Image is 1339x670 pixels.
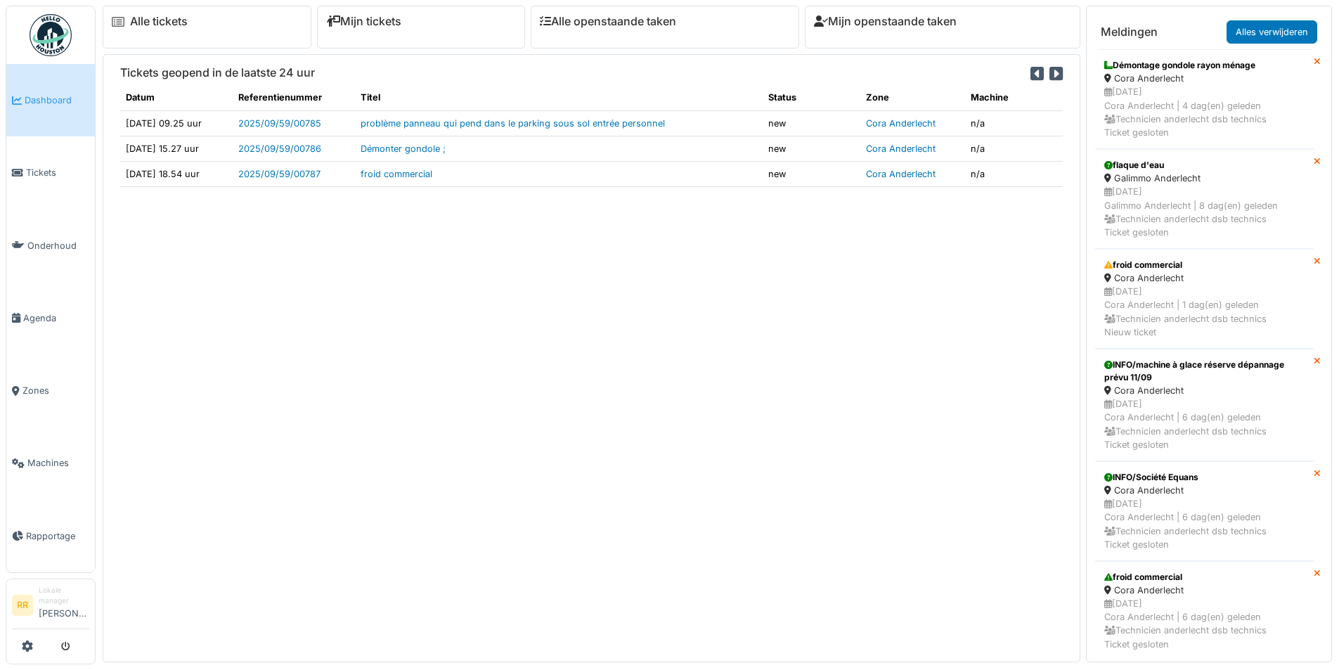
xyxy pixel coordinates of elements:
[1104,397,1305,451] div: [DATE] Cora Anderlecht | 6 dag(en) geleden Technicien anderlecht dsb technics Ticket gesloten
[6,500,95,572] a: Rapportage
[27,239,89,252] span: Onderhoud
[22,384,89,397] span: Zones
[1104,484,1305,497] div: Cora Anderlecht
[1104,85,1305,139] div: [DATE] Cora Anderlecht | 4 dag(en) geleden Technicien anderlecht dsb technics Ticket gesloten
[965,85,1063,110] th: Machine
[1104,384,1305,397] div: Cora Anderlecht
[1104,159,1305,172] div: flaque d'eau
[1104,597,1305,651] div: [DATE] Cora Anderlecht | 6 dag(en) geleden Technicien anderlecht dsb technics Ticket gesloten
[1104,59,1305,72] div: Démontage gondole rayon ménage
[965,110,1063,136] td: n/a
[1095,149,1314,249] a: flaque d'eau Galimmo Anderlecht [DATE]Galimmo Anderlecht | 8 dag(en) geleden Technicien anderlech...
[540,15,676,28] a: Alle openstaande taken
[6,427,95,499] a: Machines
[965,136,1063,161] td: n/a
[25,94,89,107] span: Dashboard
[120,136,233,161] td: [DATE] 15.27 uur
[1104,185,1305,239] div: [DATE] Galimmo Anderlecht | 8 dag(en) geleden Technicien anderlecht dsb technics Ticket gesloten
[1104,72,1305,85] div: Cora Anderlecht
[238,169,321,179] a: 2025/09/59/00787
[1095,349,1314,461] a: INFO/machine à glace réserve dépannage prévu 11/09 Cora Anderlecht [DATE]Cora Anderlecht | 6 dag(...
[39,585,89,626] li: [PERSON_NAME]
[1095,49,1314,149] a: Démontage gondole rayon ménage Cora Anderlecht [DATE]Cora Anderlecht | 4 dag(en) geleden Technici...
[1095,461,1314,561] a: INFO/Société Equans Cora Anderlecht [DATE]Cora Anderlecht | 6 dag(en) geleden Technicien anderlec...
[12,585,89,629] a: RR Lokale manager[PERSON_NAME]
[1095,561,1314,661] a: froid commercial Cora Anderlecht [DATE]Cora Anderlecht | 6 dag(en) geleden Technicien anderlecht ...
[814,15,957,28] a: Mijn openstaande taken
[1104,285,1305,339] div: [DATE] Cora Anderlecht | 1 dag(en) geleden Technicien anderlecht dsb technics Nieuw ticket
[866,169,936,179] a: Cora Anderlecht
[866,118,936,129] a: Cora Anderlecht
[6,210,95,282] a: Onderhoud
[1095,249,1314,349] a: froid commercial Cora Anderlecht [DATE]Cora Anderlecht | 1 dag(en) geleden Technicien anderlecht ...
[120,66,315,79] h6: Tickets geopend in de laatste 24 uur
[763,110,860,136] td: new
[6,64,95,136] a: Dashboard
[763,161,860,186] td: new
[1104,359,1305,384] div: INFO/machine à glace réserve dépannage prévu 11/09
[763,85,860,110] th: Status
[39,585,89,607] div: Lokale manager
[120,85,233,110] th: Datum
[355,85,763,110] th: Titel
[26,166,89,179] span: Tickets
[1104,172,1305,185] div: Galimmo Anderlecht
[6,282,95,354] a: Agenda
[361,143,446,154] a: Démonter gondole ;
[12,595,33,616] li: RR
[238,118,321,129] a: 2025/09/59/00785
[1101,25,1158,39] h6: Meldingen
[27,456,89,470] span: Machines
[238,143,321,154] a: 2025/09/59/00786
[866,143,936,154] a: Cora Anderlecht
[965,161,1063,186] td: n/a
[26,529,89,543] span: Rapportage
[6,354,95,427] a: Zones
[326,15,401,28] a: Mijn tickets
[1104,497,1305,551] div: [DATE] Cora Anderlecht | 6 dag(en) geleden Technicien anderlecht dsb technics Ticket gesloten
[1104,584,1305,597] div: Cora Anderlecht
[23,311,89,325] span: Agenda
[860,85,964,110] th: Zone
[1104,571,1305,584] div: froid commercial
[1104,259,1305,271] div: froid commercial
[120,161,233,186] td: [DATE] 18.54 uur
[1227,20,1317,44] a: Alles verwijderen
[130,15,188,28] a: Alle tickets
[361,169,432,179] a: froid commercial
[361,118,665,129] a: problème panneau qui pend dans le parking sous sol entrée personnel
[233,85,355,110] th: Referentienummer
[1104,271,1305,285] div: Cora Anderlecht
[1104,471,1305,484] div: INFO/Société Equans
[763,136,860,161] td: new
[6,136,95,209] a: Tickets
[120,110,233,136] td: [DATE] 09.25 uur
[30,14,72,56] img: Badge_color-CXgf-gQk.svg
